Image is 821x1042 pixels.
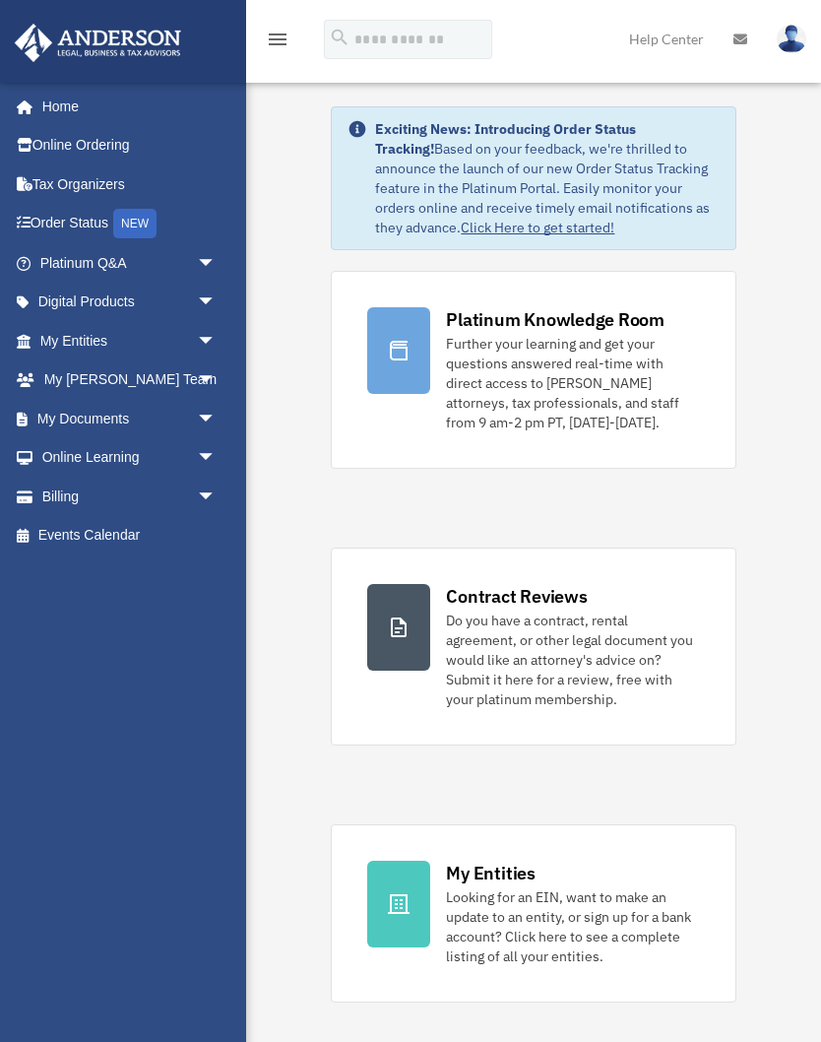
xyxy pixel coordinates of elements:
a: Contract Reviews Do you have a contract, rental agreement, or other legal document you would like... [331,548,735,746]
span: arrow_drop_down [197,438,236,479]
div: Contract Reviews [446,584,587,609]
a: My Documentsarrow_drop_down [14,399,246,438]
a: menu [266,34,289,51]
a: My Entitiesarrow_drop_down [14,321,246,360]
div: NEW [113,209,157,238]
a: Online Learningarrow_drop_down [14,438,246,478]
div: Do you have a contract, rental agreement, or other legal document you would like an attorney's ad... [446,611,699,709]
a: My Entities Looking for an EIN, want to make an update to an entity, or sign up for a bank accoun... [331,824,735,1003]
a: Home [14,87,236,126]
a: Events Calendar [14,516,246,555]
span: arrow_drop_down [197,283,236,323]
i: search [329,27,350,48]
a: My [PERSON_NAME] Teamarrow_drop_down [14,360,246,400]
span: arrow_drop_down [197,477,236,517]
a: Click Here to get started! [461,219,614,236]
div: Based on your feedback, we're thrilled to announce the launch of our new Order Status Tracking fe... [375,119,719,237]
strong: Exciting News: Introducing Order Status Tracking! [375,120,636,158]
div: Looking for an EIN, want to make an update to an entity, or sign up for a bank account? Click her... [446,887,699,966]
span: arrow_drop_down [197,360,236,401]
span: arrow_drop_down [197,243,236,284]
span: arrow_drop_down [197,399,236,439]
img: Anderson Advisors Platinum Portal [9,24,187,62]
div: Further your learning and get your questions answered real-time with direct access to [PERSON_NAM... [446,334,699,432]
img: User Pic [777,25,806,53]
div: My Entities [446,861,535,885]
a: Tax Organizers [14,164,246,204]
span: arrow_drop_down [197,321,236,361]
a: Platinum Knowledge Room Further your learning and get your questions answered real-time with dire... [331,271,735,469]
a: Order StatusNEW [14,204,246,244]
a: Online Ordering [14,126,246,165]
i: menu [266,28,289,51]
div: Platinum Knowledge Room [446,307,664,332]
a: Platinum Q&Aarrow_drop_down [14,243,246,283]
a: Digital Productsarrow_drop_down [14,283,246,322]
a: Billingarrow_drop_down [14,477,246,516]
